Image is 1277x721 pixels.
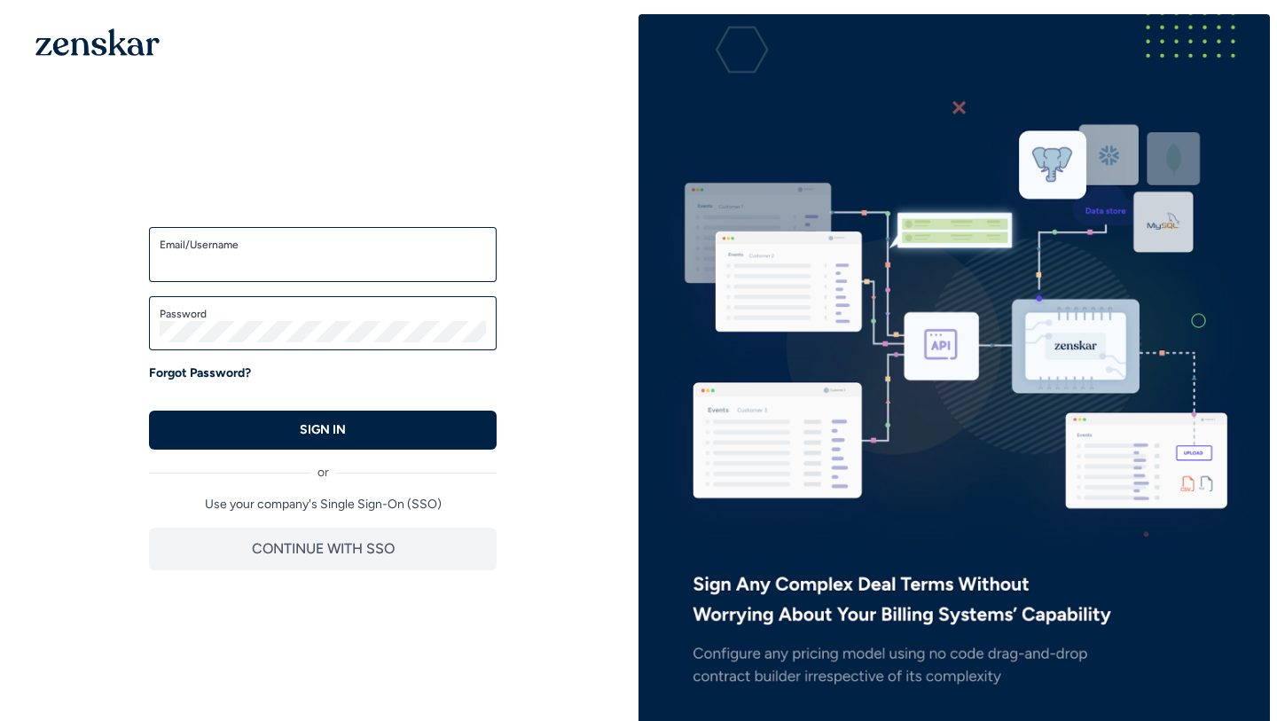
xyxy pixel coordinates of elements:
[160,307,486,321] label: Password
[300,421,346,439] p: SIGN IN
[35,28,160,56] img: 1OGAJ2xQqyY4LXKgY66KYq0eOWRCkrZdAb3gUhuVAqdWPZE9SRJmCz+oDMSn4zDLXe31Ii730ItAGKgCKgCCgCikA4Av8PJUP...
[149,528,497,570] button: CONTINUE WITH SSO
[160,238,486,252] label: Email/Username
[149,496,497,513] p: Use your company's Single Sign-On (SSO)
[149,450,497,482] div: or
[149,364,251,382] a: Forgot Password?
[149,411,497,450] button: SIGN IN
